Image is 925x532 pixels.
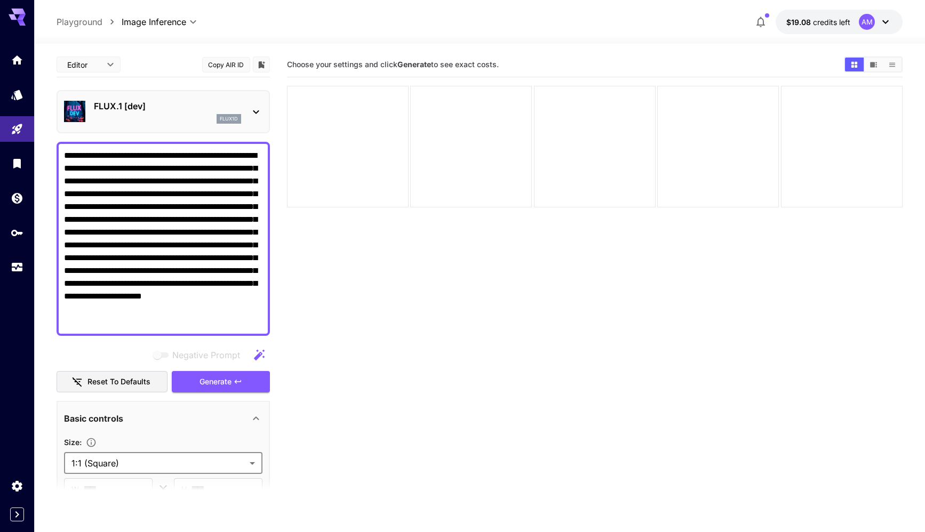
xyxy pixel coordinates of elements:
span: Editor [67,59,100,70]
div: API Keys [11,226,23,239]
p: FLUX.1 [dev] [94,100,241,112]
button: Show images in video view [864,58,883,71]
div: Settings [11,479,23,493]
span: Choose your settings and click to see exact costs. [287,60,499,69]
p: flux1d [220,115,238,123]
nav: breadcrumb [57,15,122,28]
b: Generate [397,60,431,69]
button: Reset to defaults [57,371,168,393]
div: Models [11,88,23,101]
div: FLUX.1 [dev]flux1d [64,95,262,128]
div: Home [11,53,23,67]
button: Add to library [257,58,266,71]
div: Usage [11,261,23,274]
a: Playground [57,15,102,28]
div: Library [11,157,23,170]
button: Generate [172,371,270,393]
button: $19.08181AM [776,10,903,34]
div: Basic controls [64,406,262,431]
span: Generate [200,375,232,389]
div: Wallet [11,191,23,205]
div: $19.08181 [786,17,850,28]
span: Size : [64,438,82,447]
p: Basic controls [64,412,123,425]
button: Adjust the dimensions of the generated image by specifying its width and height in pixels, or sel... [82,437,101,448]
button: Show images in grid view [845,58,864,71]
span: $19.08 [786,18,813,27]
button: Copy AIR ID [202,57,250,72]
div: Show images in grid viewShow images in video viewShow images in list view [844,57,903,72]
span: Image Inference [122,15,186,28]
span: credits left [813,18,850,27]
button: Expand sidebar [10,507,24,521]
span: Negative Prompt [172,349,240,361]
div: AM [859,14,875,30]
div: Playground [11,123,23,136]
span: 1:1 (Square) [71,457,245,470]
span: Negative prompts are not compatible with the selected model. [151,348,249,361]
button: Show images in list view [883,58,902,71]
